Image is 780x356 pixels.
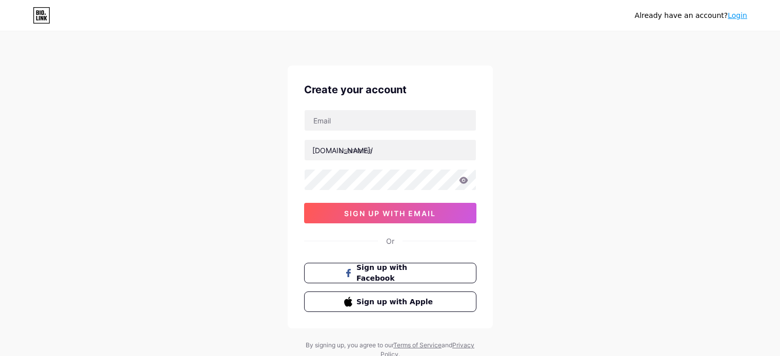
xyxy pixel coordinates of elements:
a: Login [728,11,747,19]
a: Terms of Service [393,341,442,349]
button: Sign up with Facebook [304,263,476,283]
div: Create your account [304,82,476,97]
input: username [305,140,476,160]
input: Email [305,110,476,131]
button: Sign up with Apple [304,291,476,312]
span: sign up with email [344,209,436,218]
div: [DOMAIN_NAME]/ [312,145,373,156]
div: Or [386,236,394,246]
span: Sign up with Facebook [356,262,436,284]
div: Already have an account? [635,10,747,21]
span: Sign up with Apple [356,297,436,307]
button: sign up with email [304,203,476,223]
